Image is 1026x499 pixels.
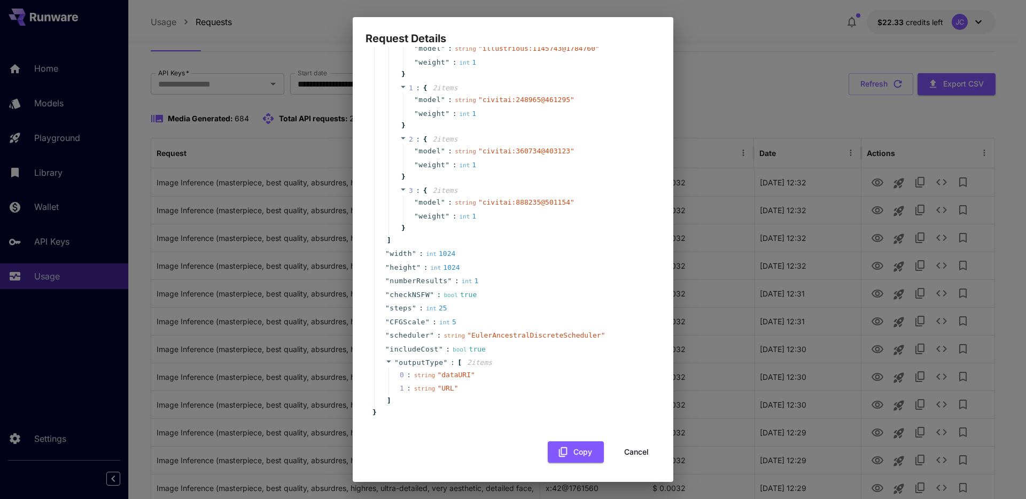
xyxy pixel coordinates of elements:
[416,185,420,196] span: :
[432,317,437,328] span: :
[423,134,428,145] span: {
[453,160,457,170] span: :
[400,69,406,80] span: }
[385,235,391,246] span: ]
[412,304,416,312] span: "
[462,278,472,285] span: int
[459,211,476,222] div: 1
[353,17,673,47] h2: Request Details
[430,262,460,273] div: 1024
[407,383,411,394] div: :
[445,110,449,118] span: "
[453,57,457,68] span: :
[445,161,449,169] span: "
[390,276,447,286] span: numberResults
[371,407,377,418] span: }
[390,344,439,355] span: includeCost
[409,186,413,194] span: 3
[414,372,436,379] span: string
[448,277,452,285] span: "
[444,292,458,299] span: bool
[419,303,423,314] span: :
[414,198,418,206] span: "
[418,211,445,222] span: weight
[424,262,428,273] span: :
[441,198,445,206] span: "
[385,250,390,258] span: "
[439,319,450,326] span: int
[459,111,470,118] span: int
[455,148,476,155] span: string
[457,357,462,368] span: [
[459,108,476,119] div: 1
[450,357,455,368] span: :
[414,110,418,118] span: "
[416,263,421,271] span: "
[430,331,434,339] span: "
[441,44,445,52] span: "
[385,291,390,299] span: "
[455,45,476,52] span: string
[459,160,476,170] div: 1
[437,384,458,392] span: " URL "
[446,344,450,355] span: :
[418,43,441,54] span: model
[437,290,441,300] span: :
[407,370,411,380] div: :
[418,197,441,208] span: model
[459,57,476,68] div: 1
[441,147,445,155] span: "
[426,303,447,314] div: 25
[385,277,390,285] span: "
[385,304,390,312] span: "
[612,441,660,463] button: Cancel
[430,291,434,299] span: "
[448,146,452,157] span: :
[385,318,390,326] span: "
[444,358,448,367] span: "
[478,198,574,206] span: " civitai:888235@501154 "
[453,108,457,119] span: :
[455,276,459,286] span: :
[445,58,449,66] span: "
[426,251,437,258] span: int
[467,358,492,367] span: 2 item s
[418,160,445,170] span: weight
[385,395,391,406] span: ]
[414,385,436,392] span: string
[390,330,430,341] span: scheduler
[418,146,441,157] span: model
[416,134,420,145] span: :
[390,317,425,328] span: CFGScale
[455,97,476,104] span: string
[453,211,457,222] span: :
[432,135,457,143] span: 2 item s
[400,171,406,182] span: }
[414,44,418,52] span: "
[459,213,470,220] span: int
[445,212,449,220] span: "
[414,161,418,169] span: "
[390,290,430,300] span: checkNSFW
[423,185,428,196] span: {
[385,331,390,339] span: "
[425,318,430,326] span: "
[548,441,604,463] button: Copy
[400,383,414,394] span: 1
[414,96,418,104] span: "
[467,331,605,339] span: " EulerAncestralDiscreteScheduler "
[414,58,418,66] span: "
[448,43,452,54] span: :
[439,317,456,328] div: 5
[453,344,486,355] div: true
[412,250,416,258] span: "
[478,44,600,52] span: " illustrious:1145743@1784760 "
[432,186,457,194] span: 2 item s
[455,199,476,206] span: string
[418,57,445,68] span: weight
[426,248,455,259] div: 1024
[437,371,475,379] span: " dataURI "
[430,264,441,271] span: int
[439,345,443,353] span: "
[400,223,406,233] span: }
